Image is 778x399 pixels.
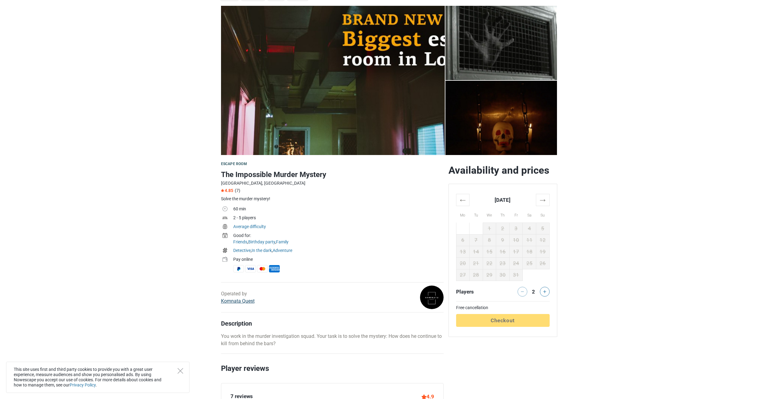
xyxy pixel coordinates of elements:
a: Detective [233,248,251,253]
img: e46de7e1bcaaced9l.png [420,286,444,309]
a: The Impossible Murder Mystery photo 10 [221,6,445,155]
img: The Impossible Murder Mystery photo 11 [221,6,445,155]
td: 15 [483,246,496,257]
h2: Player reviews [221,363,444,383]
a: The Impossible Murder Mystery photo 3 [445,6,557,80]
a: Privacy Policy [70,382,96,387]
th: Su [536,206,549,223]
td: 13 [456,246,470,257]
td: 12 [536,234,549,246]
p: You work in the murder investigation squad. Your task is to solve the mystery: How does he contin... [221,333,444,347]
td: Free cancellation [456,305,550,311]
td: 4 [523,223,536,234]
span: PayPal [233,265,244,272]
th: Th [496,206,510,223]
td: 2 - 5 players [233,214,444,223]
a: Komnata Quest [221,298,255,304]
td: 60 min [233,205,444,214]
td: 10 [509,234,523,246]
td: 20 [456,257,470,269]
th: → [536,194,549,206]
span: MasterCard [257,265,268,272]
td: 28 [470,269,483,281]
td: 31 [509,269,523,281]
td: 16 [496,246,510,257]
td: , , [233,247,444,256]
a: The Impossible Murder Mystery photo 4 [445,81,557,155]
td: 27 [456,269,470,281]
span: American Express [269,265,280,272]
th: We [483,206,496,223]
div: Pay online [233,256,444,263]
img: The Impossible Murder Mystery photo 4 [445,6,557,80]
div: Good for: [233,232,444,239]
div: 2 [530,287,537,295]
th: Tu [470,206,483,223]
th: Mo [456,206,470,223]
td: 26 [536,257,549,269]
a: In the dark [252,248,272,253]
a: Birthday party [248,239,275,244]
td: 30 [496,269,510,281]
td: 3 [509,223,523,234]
div: [GEOGRAPHIC_DATA], [GEOGRAPHIC_DATA] [221,180,444,187]
td: 19 [536,246,549,257]
td: 1 [483,223,496,234]
span: (7) [235,188,240,193]
span: 4.85 [221,188,233,193]
td: , , [233,232,444,247]
h2: Availability and prices [448,164,557,176]
a: Family [276,239,289,244]
td: 17 [509,246,523,257]
th: [DATE] [470,194,536,206]
td: 8 [483,234,496,246]
img: Star [221,189,224,192]
h4: Description [221,320,444,327]
span: Visa [245,265,256,272]
td: 11 [523,234,536,246]
button: Close [178,368,183,374]
td: 23 [496,257,510,269]
a: Average difficulty [233,224,266,229]
th: Sa [523,206,536,223]
td: 22 [483,257,496,269]
span: Escape room [221,162,247,166]
td: 24 [509,257,523,269]
div: Operated by [221,290,255,305]
th: ← [456,194,470,206]
td: 9 [496,234,510,246]
div: This site uses first and third party cookies to provide you with a great user experience, measure... [6,362,190,393]
div: Players [454,287,503,297]
a: Friends [233,239,247,244]
td: 25 [523,257,536,269]
td: 29 [483,269,496,281]
div: Solve the murder mystery! [221,196,444,202]
img: The Impossible Murder Mystery photo 5 [445,81,557,155]
td: 14 [470,246,483,257]
td: 7 [470,234,483,246]
a: Adventure [273,248,292,253]
th: Fr [509,206,523,223]
td: 2 [496,223,510,234]
h1: The Impossible Murder Mystery [221,169,444,180]
td: 5 [536,223,549,234]
td: 6 [456,234,470,246]
td: 18 [523,246,536,257]
td: 21 [470,257,483,269]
